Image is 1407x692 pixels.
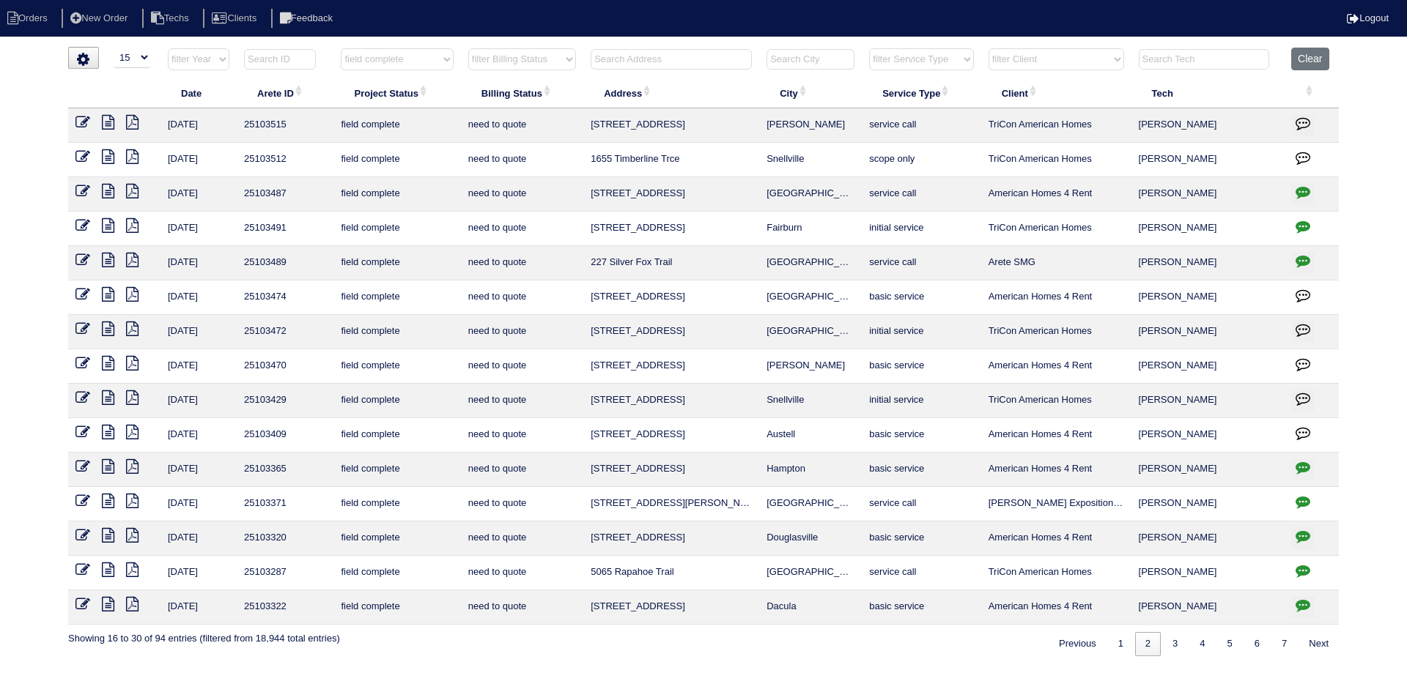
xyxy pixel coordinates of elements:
td: Douglasville [759,521,862,556]
td: [PERSON_NAME] [1131,212,1285,246]
td: [GEOGRAPHIC_DATA] [759,246,862,280]
td: [PERSON_NAME] [1131,280,1285,315]
td: [PERSON_NAME] [1131,453,1285,487]
td: American Homes 4 Rent [981,521,1131,556]
td: [PERSON_NAME] [759,349,862,384]
td: [STREET_ADDRESS] [583,280,759,315]
td: field complete [333,384,460,418]
a: 6 [1244,632,1270,656]
td: [GEOGRAPHIC_DATA] [759,556,862,590]
td: 25103322 [237,590,333,625]
td: [STREET_ADDRESS][PERSON_NAME] [583,487,759,521]
li: New Order [62,9,139,29]
a: 5 [1217,632,1243,656]
li: Clients [203,9,268,29]
td: American Homes 4 Rent [981,590,1131,625]
td: 25103429 [237,384,333,418]
td: service call [862,108,981,143]
td: American Homes 4 Rent [981,418,1131,453]
a: 4 [1189,632,1215,656]
td: [PERSON_NAME] [759,108,862,143]
td: 25103487 [237,177,333,212]
td: need to quote [461,384,583,418]
td: need to quote [461,556,583,590]
td: 25103491 [237,212,333,246]
a: Next [1299,632,1339,656]
th: Client: activate to sort column ascending [981,78,1131,108]
td: 25103515 [237,108,333,143]
td: [DATE] [160,590,237,625]
td: service call [862,556,981,590]
td: [DATE] [160,212,237,246]
td: [DATE] [160,177,237,212]
td: [STREET_ADDRESS] [583,349,759,384]
td: field complete [333,143,460,177]
td: [PERSON_NAME] [1131,521,1285,556]
td: 25103320 [237,521,333,556]
td: need to quote [461,315,583,349]
td: TriCon American Homes [981,384,1131,418]
td: [PERSON_NAME] [1131,590,1285,625]
td: 25103470 [237,349,333,384]
td: [GEOGRAPHIC_DATA] [759,280,862,315]
td: TriCon American Homes [981,143,1131,177]
td: 25103409 [237,418,333,453]
td: need to quote [461,108,583,143]
td: [PERSON_NAME] [1131,143,1285,177]
td: 25103365 [237,453,333,487]
td: [STREET_ADDRESS] [583,384,759,418]
td: [PERSON_NAME] [1131,556,1285,590]
td: [STREET_ADDRESS] [583,108,759,143]
td: American Homes 4 Rent [981,453,1131,487]
td: field complete [333,487,460,521]
button: Clear [1291,48,1329,70]
td: [PERSON_NAME] [1131,246,1285,280]
td: Arete SMG [981,246,1131,280]
td: [PERSON_NAME] Exposition Group [981,487,1131,521]
td: Hampton [759,453,862,487]
td: basic service [862,349,981,384]
th: Date [160,78,237,108]
td: Snellville [759,384,862,418]
td: Snellville [759,143,862,177]
td: [DATE] [160,315,237,349]
td: need to quote [461,590,583,625]
td: initial service [862,384,981,418]
input: Search ID [244,49,316,70]
td: field complete [333,590,460,625]
td: [PERSON_NAME] [1131,108,1285,143]
td: field complete [333,177,460,212]
td: [DATE] [160,521,237,556]
td: TriCon American Homes [981,315,1131,349]
td: 1655 Timberline Trce [583,143,759,177]
td: [STREET_ADDRESS] [583,521,759,556]
td: need to quote [461,521,583,556]
td: need to quote [461,280,583,315]
td: [GEOGRAPHIC_DATA] [759,315,862,349]
td: American Homes 4 Rent [981,280,1131,315]
td: [PERSON_NAME] [1131,487,1285,521]
td: [STREET_ADDRESS] [583,590,759,625]
td: need to quote [461,177,583,212]
a: 2 [1135,632,1161,656]
div: Showing 16 to 30 of 94 entries (filtered from 18,944 total entries) [68,625,340,645]
td: American Homes 4 Rent [981,349,1131,384]
td: 25103512 [237,143,333,177]
td: need to quote [461,453,583,487]
td: initial service [862,212,981,246]
td: 25103489 [237,246,333,280]
th: : activate to sort column ascending [1284,78,1339,108]
td: field complete [333,212,460,246]
td: need to quote [461,418,583,453]
td: [PERSON_NAME] [1131,177,1285,212]
td: [DATE] [160,280,237,315]
td: basic service [862,280,981,315]
td: service call [862,177,981,212]
a: 7 [1271,632,1297,656]
td: [DATE] [160,108,237,143]
td: [DATE] [160,453,237,487]
td: [GEOGRAPHIC_DATA] [759,177,862,212]
td: [DATE] [160,487,237,521]
td: [DATE] [160,349,237,384]
td: [DATE] [160,384,237,418]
